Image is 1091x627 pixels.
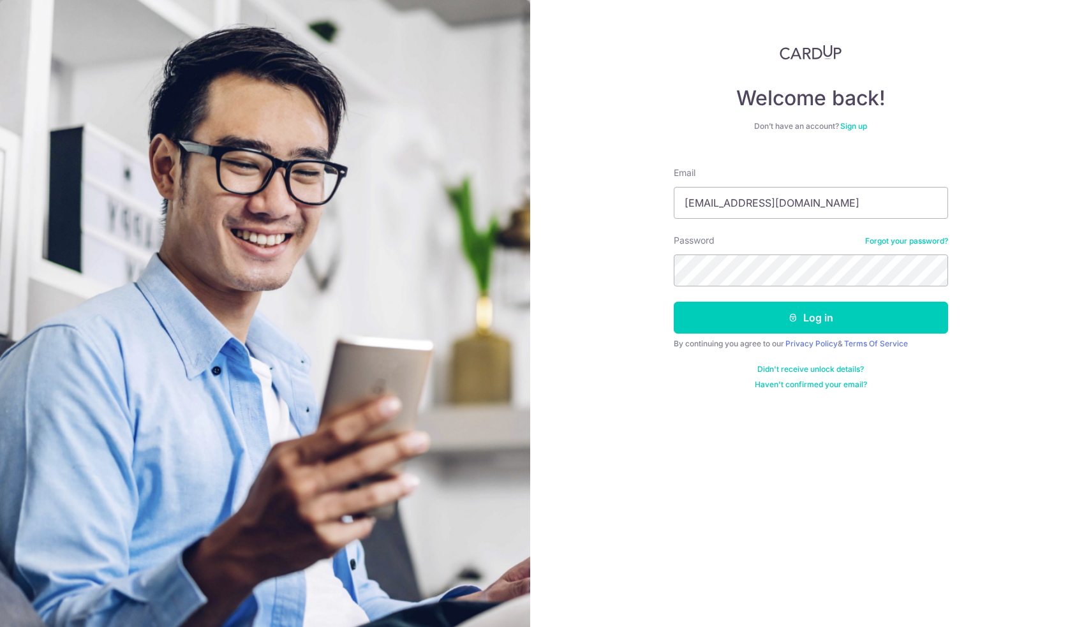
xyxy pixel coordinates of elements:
a: Terms Of Service [844,339,908,348]
button: Log in [674,302,948,334]
a: Privacy Policy [785,339,838,348]
img: CardUp Logo [780,45,842,60]
a: Haven't confirmed your email? [755,380,867,390]
h4: Welcome back! [674,85,948,111]
div: By continuing you agree to our & [674,339,948,349]
label: Email [674,166,695,179]
label: Password [674,234,715,247]
a: Forgot your password? [865,236,948,246]
input: Enter your Email [674,187,948,219]
a: Didn't receive unlock details? [757,364,864,374]
a: Sign up [840,121,867,131]
div: Don’t have an account? [674,121,948,131]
